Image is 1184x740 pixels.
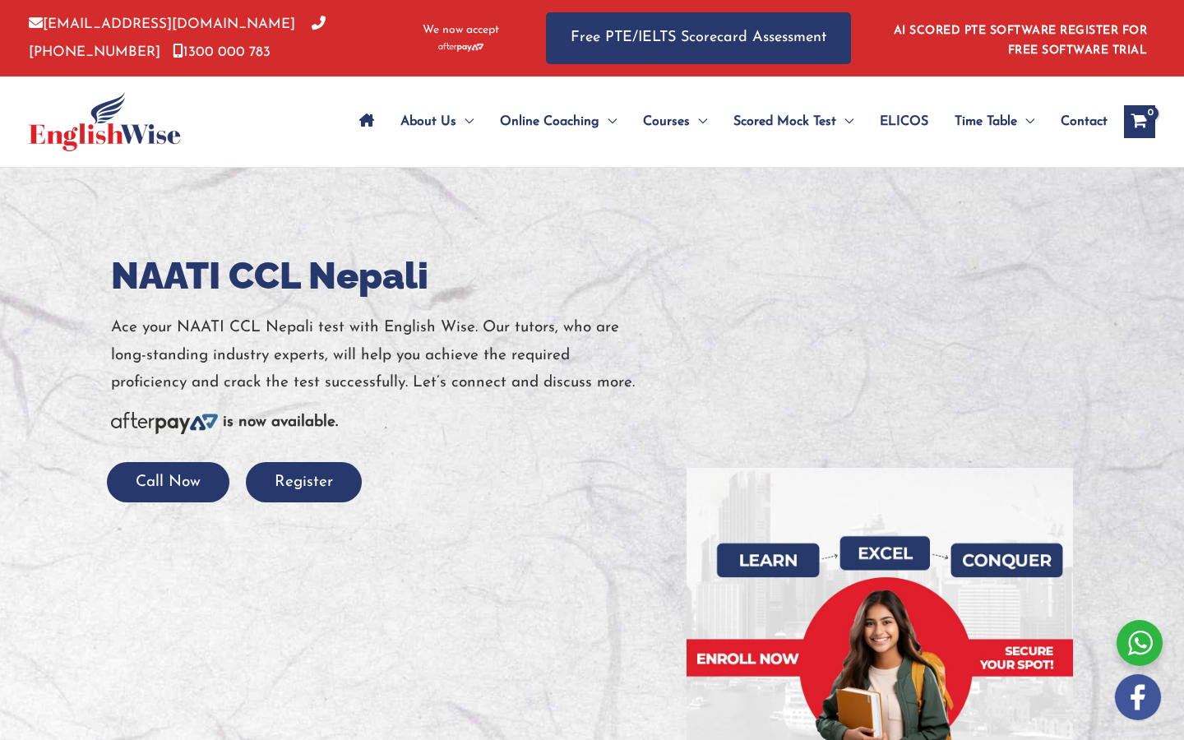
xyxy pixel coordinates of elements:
[884,12,1155,65] aside: Header Widget 1
[400,93,456,150] span: About Us
[387,93,487,150] a: About UsMenu Toggle
[733,93,836,150] span: Scored Mock Test
[173,45,271,59] a: 1300 000 783
[720,93,867,150] a: Scored Mock TestMenu Toggle
[630,93,720,150] a: CoursesMenu Toggle
[107,462,229,502] button: Call Now
[690,93,707,150] span: Menu Toggle
[867,93,941,150] a: ELICOS
[1115,674,1161,720] img: white-facebook.png
[1124,105,1155,138] a: View Shopping Cart, empty
[941,93,1048,150] a: Time TableMenu Toggle
[246,474,362,490] a: Register
[111,412,218,434] img: Afterpay-Logo
[29,17,326,58] a: [PHONE_NUMBER]
[894,25,1148,57] a: AI SCORED PTE SOFTWARE REGISTER FOR FREE SOFTWARE TRIAL
[546,12,851,64] a: Free PTE/IELTS Scorecard Assessment
[107,474,229,490] a: Call Now
[599,93,617,150] span: Menu Toggle
[1017,93,1034,150] span: Menu Toggle
[423,22,499,39] span: We now accept
[1048,93,1108,150] a: Contact
[643,93,690,150] span: Courses
[346,93,1108,150] nav: Site Navigation: Main Menu
[836,93,853,150] span: Menu Toggle
[29,92,181,151] img: cropped-ew-logo
[223,414,338,430] b: is now available.
[487,93,630,150] a: Online CoachingMenu Toggle
[438,43,483,52] img: Afterpay-Logo
[29,17,295,31] a: [EMAIL_ADDRESS][DOMAIN_NAME]
[1061,93,1108,150] span: Contact
[955,93,1017,150] span: Time Table
[456,93,474,150] span: Menu Toggle
[111,250,662,302] h1: NAATI CCL Nepali
[111,314,662,396] p: Ace your NAATI CCL Nepali test with English Wise. Our tutors, who are long-standing industry expe...
[880,93,928,150] span: ELICOS
[500,93,599,150] span: Online Coaching
[246,462,362,502] button: Register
